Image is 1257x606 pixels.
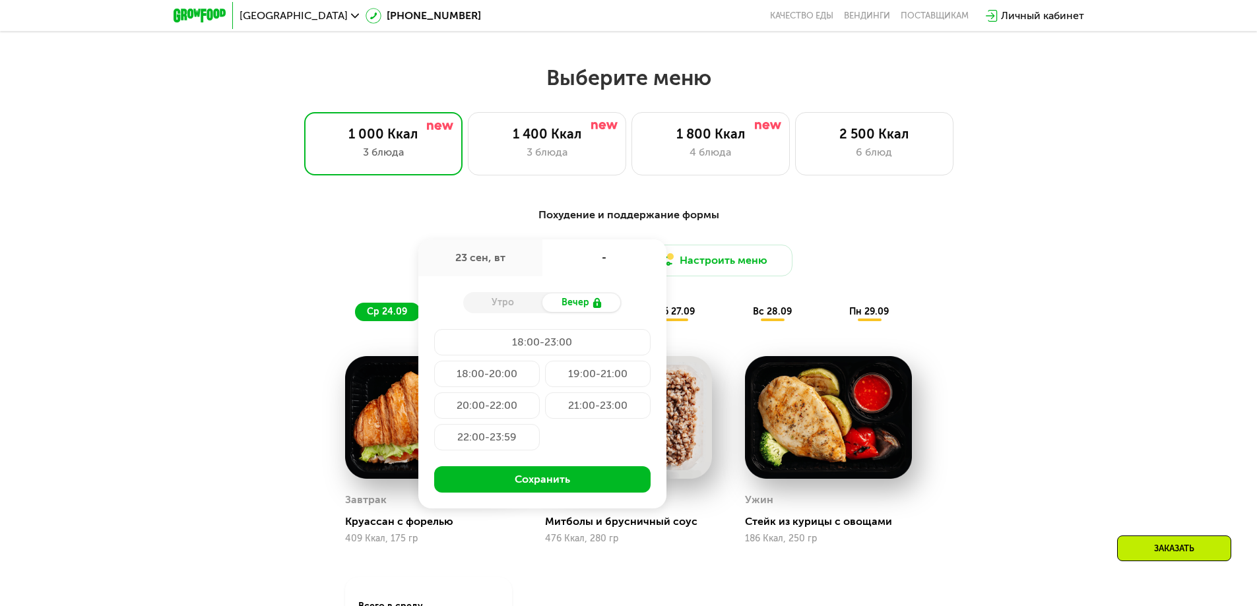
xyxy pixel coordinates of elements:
a: Качество еды [770,11,833,21]
div: 20:00-22:00 [434,392,540,419]
div: 3 блюда [318,144,449,160]
div: Круассан с форелью [345,515,523,528]
div: 186 Ккал, 250 гр [745,533,912,544]
a: [PHONE_NUMBER] [366,8,481,24]
span: пн 29.09 [849,306,889,317]
div: 18:00-23:00 [434,329,651,355]
span: вс 28.09 [753,306,792,317]
h2: Выберите меню [42,65,1215,91]
div: 18:00-20:00 [434,361,540,387]
div: Похудение и поддержание формы [238,207,1019,224]
div: Личный кабинет [1001,8,1084,24]
span: [GEOGRAPHIC_DATA] [240,11,348,21]
div: поставщикам [901,11,969,21]
div: 22:00-23:59 [434,424,540,450]
div: 3 блюда [482,144,612,160]
div: Митболы и брусничный соус [545,515,723,528]
div: 1 800 Ккал [645,126,776,142]
div: 23 сен, вт [418,239,542,276]
div: - [542,239,666,276]
a: Вендинги [844,11,890,21]
span: ср 24.09 [367,306,407,317]
div: Заказать [1117,535,1231,561]
div: 4 блюда [645,144,776,160]
div: 476 Ккал, 280 гр [545,533,712,544]
div: Вечер [542,293,622,312]
div: Стейк из курицы с овощами [745,515,922,528]
div: 6 блюд [809,144,940,160]
div: Завтрак [345,490,387,510]
div: 1 400 Ккал [482,126,612,142]
span: сб 27.09 [657,306,695,317]
div: 2 500 Ккал [809,126,940,142]
div: 1 000 Ккал [318,126,449,142]
div: Утро [463,293,542,312]
div: 19:00-21:00 [545,361,651,387]
div: 21:00-23:00 [545,392,651,419]
button: Сохранить [434,466,651,493]
div: Ужин [745,490,773,510]
button: Настроить меню [634,245,792,276]
div: 409 Ккал, 175 гр [345,533,512,544]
